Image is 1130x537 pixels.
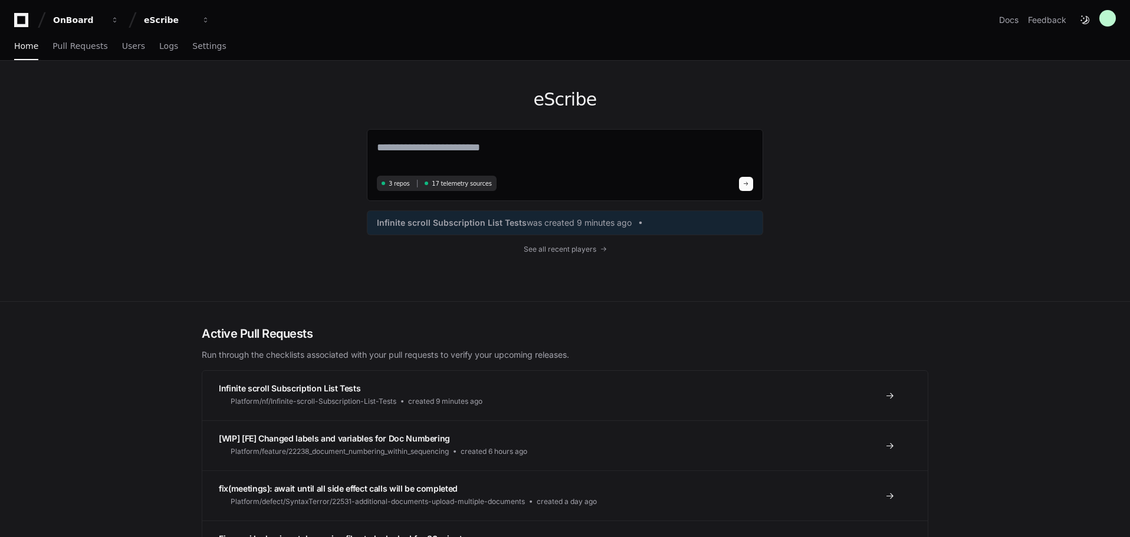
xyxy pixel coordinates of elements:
span: fix(meetings): await until all side effect calls will be completed [219,483,458,493]
span: Pull Requests [52,42,107,50]
span: See all recent players [524,245,596,254]
span: Platform/feature/22238_document_numbering_within_sequencing [231,447,449,456]
a: See all recent players [367,245,763,254]
a: Users [122,33,145,60]
a: Docs [999,14,1019,26]
span: Platform/nf/Infinite-scroll-Subscription-List-Tests [231,397,396,406]
span: Infinite scroll Subscription List Tests [219,383,360,393]
span: Platform/defect/SyntaxTerror/22531-additional-documents-upload-multiple-documents [231,497,525,506]
span: created 6 hours ago [461,447,527,456]
span: Home [14,42,38,50]
p: Run through the checklists associated with your pull requests to verify your upcoming releases. [202,349,928,361]
span: Logs [159,42,178,50]
a: [WIP] [FE] Changed labels and variables for Doc NumberingPlatform/feature/22238_document_numberin... [202,420,928,470]
span: Infinite scroll Subscription List Tests [377,217,527,229]
a: Logs [159,33,178,60]
span: 17 telemetry sources [432,179,491,188]
a: Pull Requests [52,33,107,60]
h1: eScribe [367,89,763,110]
div: eScribe [144,14,195,26]
span: was created 9 minutes ago [527,217,632,229]
div: OnBoard [53,14,104,26]
button: Feedback [1028,14,1066,26]
span: Settings [192,42,226,50]
a: Settings [192,33,226,60]
button: OnBoard [48,9,124,31]
span: created 9 minutes ago [408,397,482,406]
a: fix(meetings): await until all side effect calls will be completedPlatform/defect/SyntaxTerror/22... [202,470,928,520]
span: Users [122,42,145,50]
a: Infinite scroll Subscription List TestsPlatform/nf/Infinite-scroll-Subscription-List-Testscreated... [202,371,928,420]
h2: Active Pull Requests [202,325,928,342]
a: Home [14,33,38,60]
span: 3 repos [389,179,410,188]
span: created a day ago [537,497,597,506]
span: [WIP] [FE] Changed labels and variables for Doc Numbering [219,433,450,443]
button: eScribe [139,9,215,31]
a: Infinite scroll Subscription List Testswas created 9 minutes ago [377,217,753,229]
